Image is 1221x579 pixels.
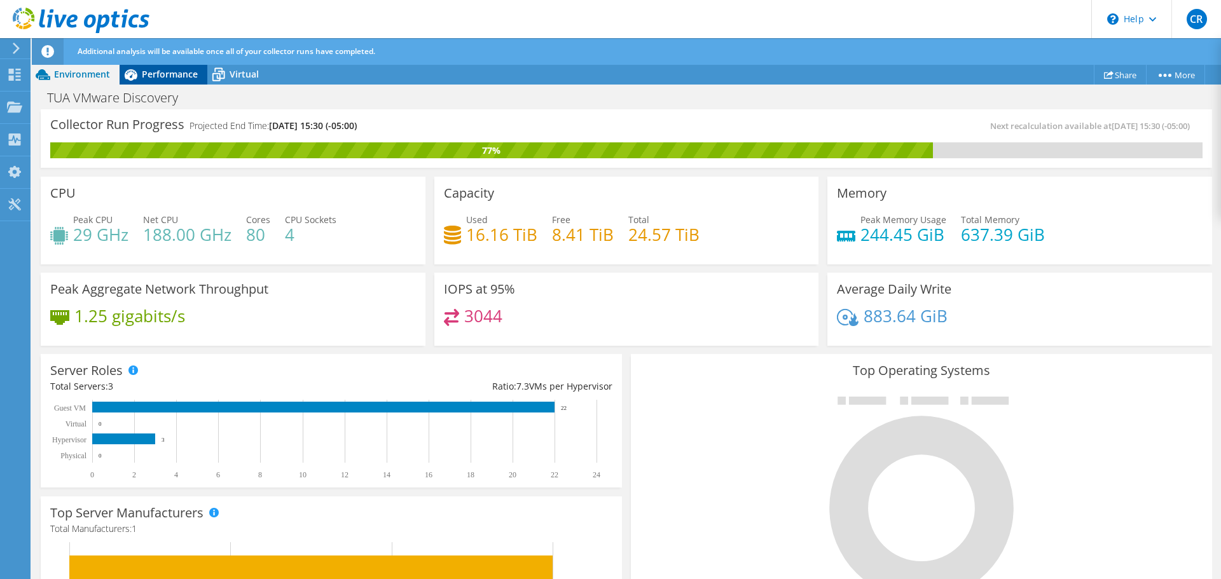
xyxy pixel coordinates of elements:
text: 10 [299,470,307,479]
h3: Capacity [444,186,494,200]
h4: Projected End Time: [190,119,357,133]
text: 8 [258,470,262,479]
span: CPU Sockets [285,214,336,226]
span: Cores [246,214,270,226]
h3: Top Server Manufacturers [50,506,203,520]
text: 12 [341,470,348,479]
text: 20 [509,470,516,479]
span: 3 [108,380,113,392]
text: 2 [132,470,136,479]
div: 77% [50,144,933,158]
h4: 16.16 TiB [466,228,537,242]
h4: 24.57 TiB [628,228,700,242]
text: 6 [216,470,220,479]
span: Free [552,214,570,226]
h4: 244.45 GiB [860,228,946,242]
text: 0 [99,421,102,427]
text: 18 [467,470,474,479]
span: Performance [142,68,198,80]
span: Net CPU [143,214,178,226]
h1: TUA VMware Discovery [41,91,198,105]
text: Virtual [66,419,87,428]
span: Environment [54,68,110,80]
span: Peak Memory Usage [860,214,946,226]
span: Total Memory [961,214,1019,226]
text: 3 [162,437,165,443]
h4: 8.41 TiB [552,228,614,242]
text: Guest VM [54,404,86,412]
svg: \n [1107,13,1119,25]
h4: 4 [285,228,336,242]
h3: Memory [837,186,886,200]
span: Next recalculation available at [990,120,1196,132]
h3: CPU [50,186,76,200]
span: 7.3 [516,380,529,392]
span: Used [466,214,488,226]
h4: Total Manufacturers: [50,522,612,536]
h4: 3044 [464,309,502,323]
h4: 29 GHz [73,228,128,242]
h3: Server Roles [50,364,123,378]
span: Additional analysis will be available once all of your collector runs have completed. [78,46,375,57]
span: 1 [132,522,137,535]
h4: 80 [246,228,270,242]
h3: Top Operating Systems [640,364,1203,378]
h4: 883.64 GiB [864,309,948,323]
h3: Average Daily Write [837,282,951,296]
h3: Peak Aggregate Network Throughput [50,282,268,296]
span: CR [1187,9,1207,29]
text: 22 [561,405,567,411]
a: Share [1094,65,1147,85]
span: Virtual [230,68,259,80]
text: 22 [551,470,558,479]
span: Total [628,214,649,226]
text: 4 [174,470,178,479]
span: [DATE] 15:30 (-05:00) [269,119,357,132]
span: [DATE] 15:30 (-05:00) [1112,120,1190,132]
text: 0 [90,470,94,479]
h4: 1.25 gigabits/s [74,309,185,323]
div: Total Servers: [50,379,331,393]
text: 0 [99,453,102,459]
h4: 188.00 GHz [143,228,231,242]
span: Peak CPU [73,214,113,226]
h4: 637.39 GiB [961,228,1045,242]
text: Physical [60,451,86,460]
text: 16 [425,470,432,479]
a: More [1146,65,1205,85]
h3: IOPS at 95% [444,282,515,296]
text: 14 [383,470,390,479]
text: Hypervisor [52,435,86,444]
text: 24 [593,470,600,479]
div: Ratio: VMs per Hypervisor [331,379,612,393]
